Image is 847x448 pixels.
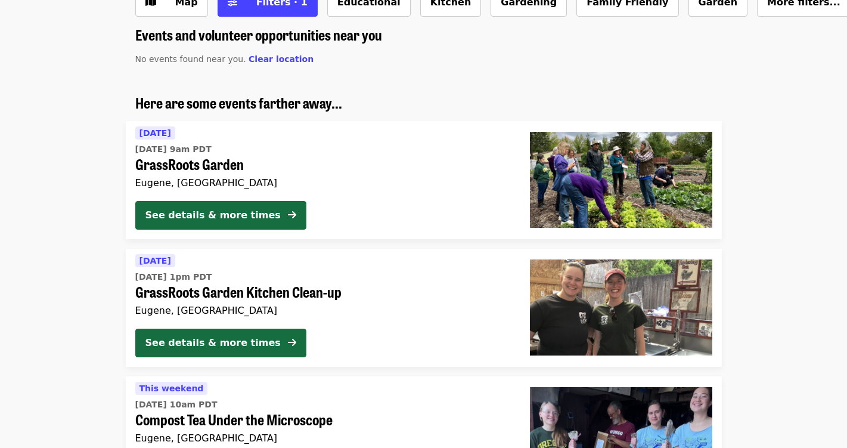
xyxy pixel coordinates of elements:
[135,156,511,173] span: GrassRoots Garden
[135,24,382,45] span: Events and volunteer opportunities near you
[288,209,296,221] i: arrow-right icon
[135,398,218,411] time: [DATE] 10am PDT
[249,53,314,66] button: Clear location
[530,259,712,355] img: GrassRoots Garden Kitchen Clean-up organized by FOOD For Lane County
[135,283,511,301] span: GrassRoots Garden Kitchen Clean-up
[135,329,306,357] button: See details & more times
[126,249,722,367] a: See details for "GrassRoots Garden Kitchen Clean-up"
[135,271,212,283] time: [DATE] 1pm PDT
[530,132,712,227] img: GrassRoots Garden organized by FOOD For Lane County
[288,337,296,348] i: arrow-right icon
[139,128,171,138] span: [DATE]
[135,54,246,64] span: No events found near you.
[135,201,306,230] button: See details & more times
[139,256,171,265] span: [DATE]
[135,432,511,444] div: Eugene, [GEOGRAPHIC_DATA]
[135,411,511,428] span: Compost Tea Under the Microscope
[135,177,511,189] div: Eugene, [GEOGRAPHIC_DATA]
[135,143,212,156] time: [DATE] 9am PDT
[135,305,511,316] div: Eugene, [GEOGRAPHIC_DATA]
[145,336,281,350] div: See details & more times
[249,54,314,64] span: Clear location
[135,92,342,113] span: Here are some events farther away...
[145,208,281,223] div: See details & more times
[139,384,204,393] span: This weekend
[126,121,722,239] a: See details for "GrassRoots Garden"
